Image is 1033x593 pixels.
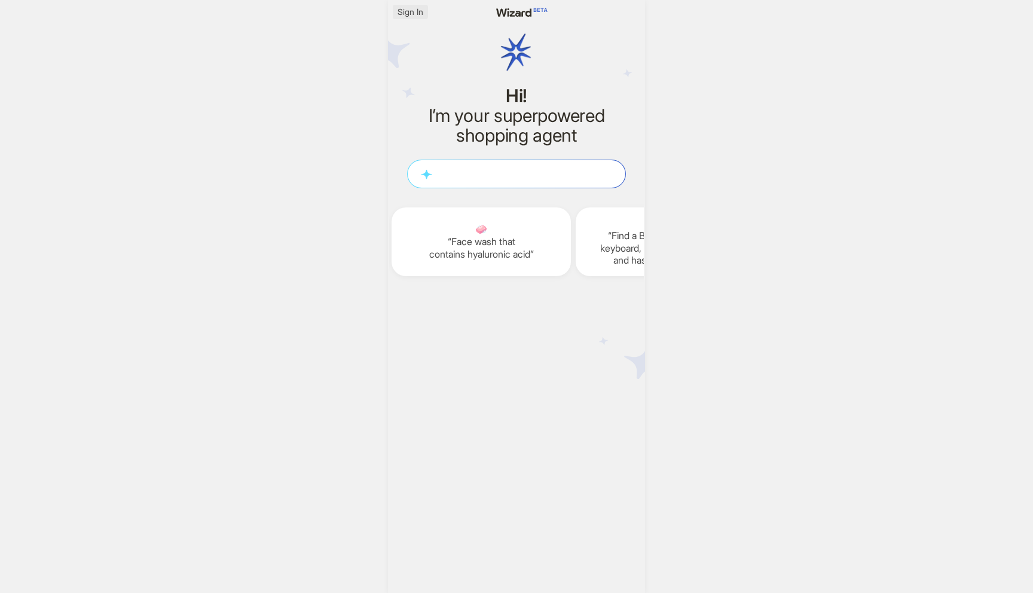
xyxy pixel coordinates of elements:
[576,207,755,276] div: ⌨️Find a Bluetooth computer keyboard, that is quiet, durable, and has long battery life.
[585,230,745,267] q: Find a Bluetooth computer keyboard, that is quiet, durable, and has long battery life.
[480,5,552,100] img: wizard logo
[398,7,423,17] span: Sign In
[407,86,626,106] h1: Hi!
[401,223,561,236] span: 🧼
[401,236,561,261] q: Face wash that contains hyaluronic acid
[585,217,745,230] span: ⌨️
[392,207,571,276] div: 🧼Face wash that contains hyaluronic acid
[393,5,428,19] button: Sign In
[407,106,626,145] h2: I’m your superpowered shopping agent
